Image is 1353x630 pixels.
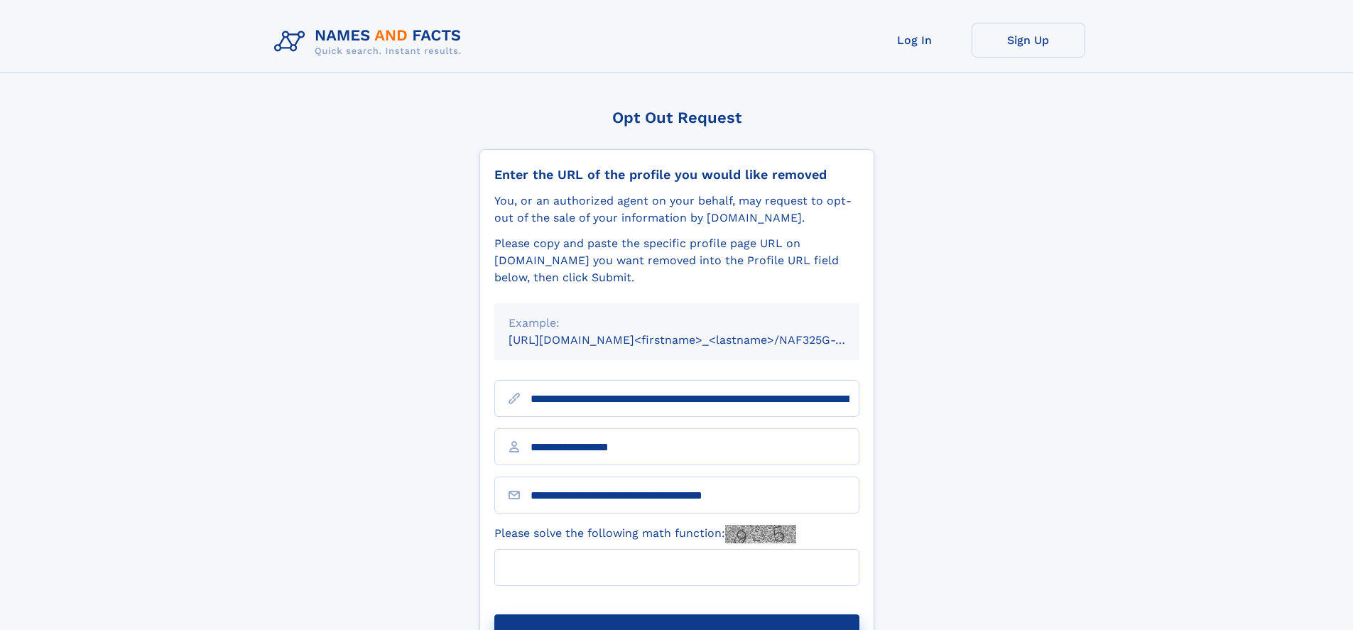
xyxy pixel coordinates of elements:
[509,315,845,332] div: Example:
[509,333,886,347] small: [URL][DOMAIN_NAME]<firstname>_<lastname>/NAF325G-xxxxxxxx
[494,192,859,227] div: You, or an authorized agent on your behalf, may request to opt-out of the sale of your informatio...
[494,525,796,543] label: Please solve the following math function:
[494,235,859,286] div: Please copy and paste the specific profile page URL on [DOMAIN_NAME] you want removed into the Pr...
[494,167,859,183] div: Enter the URL of the profile you would like removed
[268,23,473,61] img: Logo Names and Facts
[479,109,874,126] div: Opt Out Request
[858,23,972,58] a: Log In
[972,23,1085,58] a: Sign Up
